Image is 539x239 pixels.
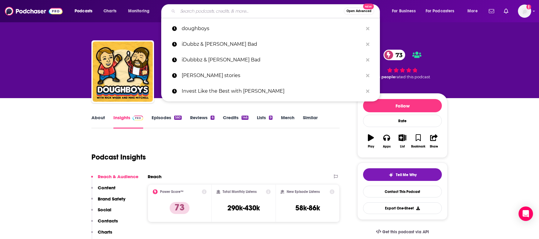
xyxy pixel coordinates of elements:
div: Open Intercom Messenger [519,206,533,221]
button: Export One-Sheet [363,202,442,214]
a: Show notifications dropdown [501,6,511,16]
img: Podchaser - Follow, Share and Rate Podcasts [5,5,63,17]
a: Credits146 [223,115,248,129]
button: Contacts [91,218,118,229]
h3: 290k-430k [227,203,260,213]
span: Podcasts [75,7,92,15]
button: Share [426,130,442,152]
p: 73 [170,202,189,214]
button: tell me why sparkleTell Me Why [363,168,442,181]
p: Social [98,207,111,213]
button: open menu [463,6,485,16]
a: iDubbbz & [PERSON_NAME] Bad [161,52,380,68]
span: Open Advanced [346,10,371,13]
p: Charts [98,229,112,235]
h2: Power Score™ [160,190,183,194]
button: Social [91,207,111,218]
button: open menu [422,6,463,16]
div: Search podcasts, credits, & more... [167,4,386,18]
span: Charts [103,7,116,15]
a: About [91,115,105,129]
svg: Add a profile image [526,5,531,9]
a: Similar [303,115,318,129]
div: Rate [363,115,442,127]
div: Play [368,145,374,148]
a: doughboys [161,21,380,36]
div: List [400,145,405,148]
a: 73 [383,50,405,60]
a: Charts [100,6,120,16]
button: open menu [388,6,423,16]
span: More [467,7,478,15]
img: Podchaser Pro [133,116,143,120]
span: Monitoring [128,7,149,15]
span: Tell Me Why [396,172,417,177]
img: tell me why sparkle [389,172,393,177]
span: For Business [392,7,416,15]
a: InsightsPodchaser Pro [113,115,143,129]
div: 560 [174,116,182,120]
button: Follow [363,99,442,112]
a: Merch [281,115,294,129]
button: Bookmark [410,130,426,152]
button: Reach & Audience [91,174,138,185]
span: New [363,4,374,9]
a: Contact This Podcast [363,186,442,197]
h2: Total Monthly Listens [223,190,257,194]
img: User Profile [518,5,531,18]
a: Reviews6 [190,115,214,129]
p: Contacts [98,218,118,224]
p: Brand Safety [98,196,125,202]
button: List [395,130,410,152]
p: Content [98,185,115,191]
div: 9 [269,116,273,120]
p: Invest Like the Best with Patrick O'Shaughnessy [182,83,363,99]
div: 146 [242,116,248,120]
a: [PERSON_NAME] stories [161,68,380,83]
span: For Podcasters [426,7,454,15]
button: open menu [70,6,100,16]
h2: Reach [148,174,162,179]
p: iDubbz & Anisa Bad [182,36,363,52]
span: rated this podcast [395,75,430,79]
p: mohr stories [182,68,363,83]
div: Share [430,145,438,148]
button: Open AdvancedNew [344,8,374,15]
span: Logged in as sashagoldin [518,5,531,18]
h1: Podcast Insights [91,153,146,162]
button: Apps [379,130,394,152]
h3: 58k-86k [295,203,320,213]
span: 28 people [376,75,395,79]
h2: New Episode Listens [287,190,320,194]
button: open menu [124,6,157,16]
p: iDubbbz & Anisa Bad [182,52,363,68]
a: Show notifications dropdown [486,6,497,16]
input: Search podcasts, credits, & more... [178,6,344,16]
div: 73 28 peoplerated this podcast [357,46,448,83]
div: Bookmark [411,145,425,148]
img: Doughboys [93,42,153,102]
button: Content [91,185,115,196]
button: Brand Safety [91,196,125,207]
p: doughboys [182,21,363,36]
span: 73 [390,50,405,60]
a: iDubbz & [PERSON_NAME] Bad [161,36,380,52]
div: Apps [383,145,391,148]
a: Episodes560 [152,115,182,129]
button: Show profile menu [518,5,531,18]
p: Reach & Audience [98,174,138,179]
div: 6 [211,116,214,120]
span: Get this podcast via API [382,229,429,234]
a: Invest Like the Best with [PERSON_NAME] [161,83,380,99]
a: Lists9 [257,115,273,129]
button: Play [363,130,379,152]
